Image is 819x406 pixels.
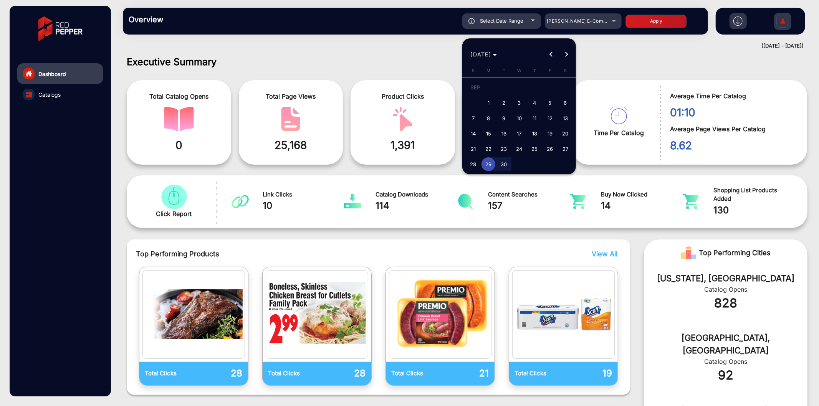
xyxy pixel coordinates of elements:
[543,47,559,62] button: Previous month
[549,68,551,73] span: F
[466,111,480,125] span: 7
[558,111,572,125] span: 13
[511,141,527,157] button: September 24, 2025
[497,127,511,140] span: 16
[542,111,558,126] button: September 12, 2025
[559,47,574,62] button: Next month
[481,157,495,171] span: 29
[481,111,495,125] span: 8
[465,157,481,172] button: September 28, 2025
[558,95,573,111] button: September 6, 2025
[558,96,572,110] span: 6
[465,111,481,126] button: September 7, 2025
[527,95,542,111] button: September 4, 2025
[466,157,480,171] span: 28
[528,111,541,125] span: 11
[543,127,557,140] span: 19
[558,126,573,141] button: September 20, 2025
[558,142,572,156] span: 27
[512,111,526,125] span: 10
[481,157,496,172] button: September 29, 2025
[486,68,490,73] span: M
[497,142,511,156] span: 23
[512,142,526,156] span: 24
[496,141,511,157] button: September 23, 2025
[481,127,495,140] span: 15
[527,111,542,126] button: September 11, 2025
[511,95,527,111] button: September 3, 2025
[542,126,558,141] button: September 19, 2025
[496,95,511,111] button: September 2, 2025
[511,126,527,141] button: September 17, 2025
[497,96,511,110] span: 2
[542,141,558,157] button: September 26, 2025
[512,96,526,110] span: 3
[511,111,527,126] button: September 10, 2025
[465,141,481,157] button: September 21, 2025
[528,96,541,110] span: 4
[496,111,511,126] button: September 9, 2025
[468,48,500,61] button: Choose month and year
[465,126,481,141] button: September 14, 2025
[497,157,511,171] span: 30
[528,142,541,156] span: 25
[471,51,491,58] span: [DATE]
[481,96,495,110] span: 1
[481,95,496,111] button: September 1, 2025
[481,142,495,156] span: 22
[466,142,480,156] span: 21
[543,111,557,125] span: 12
[533,68,536,73] span: T
[496,126,511,141] button: September 16, 2025
[496,157,511,172] button: September 30, 2025
[481,126,496,141] button: September 15, 2025
[472,68,475,73] span: S
[512,127,526,140] span: 17
[558,127,572,140] span: 20
[542,95,558,111] button: September 5, 2025
[564,68,567,73] span: S
[558,141,573,157] button: September 27, 2025
[466,127,480,140] span: 14
[543,96,557,110] span: 5
[558,111,573,126] button: September 13, 2025
[503,68,505,73] span: T
[481,141,496,157] button: September 22, 2025
[517,68,521,73] span: W
[481,111,496,126] button: September 8, 2025
[527,126,542,141] button: September 18, 2025
[527,141,542,157] button: September 25, 2025
[528,127,541,140] span: 18
[465,80,573,95] td: SEP
[497,111,511,125] span: 9
[543,142,557,156] span: 26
